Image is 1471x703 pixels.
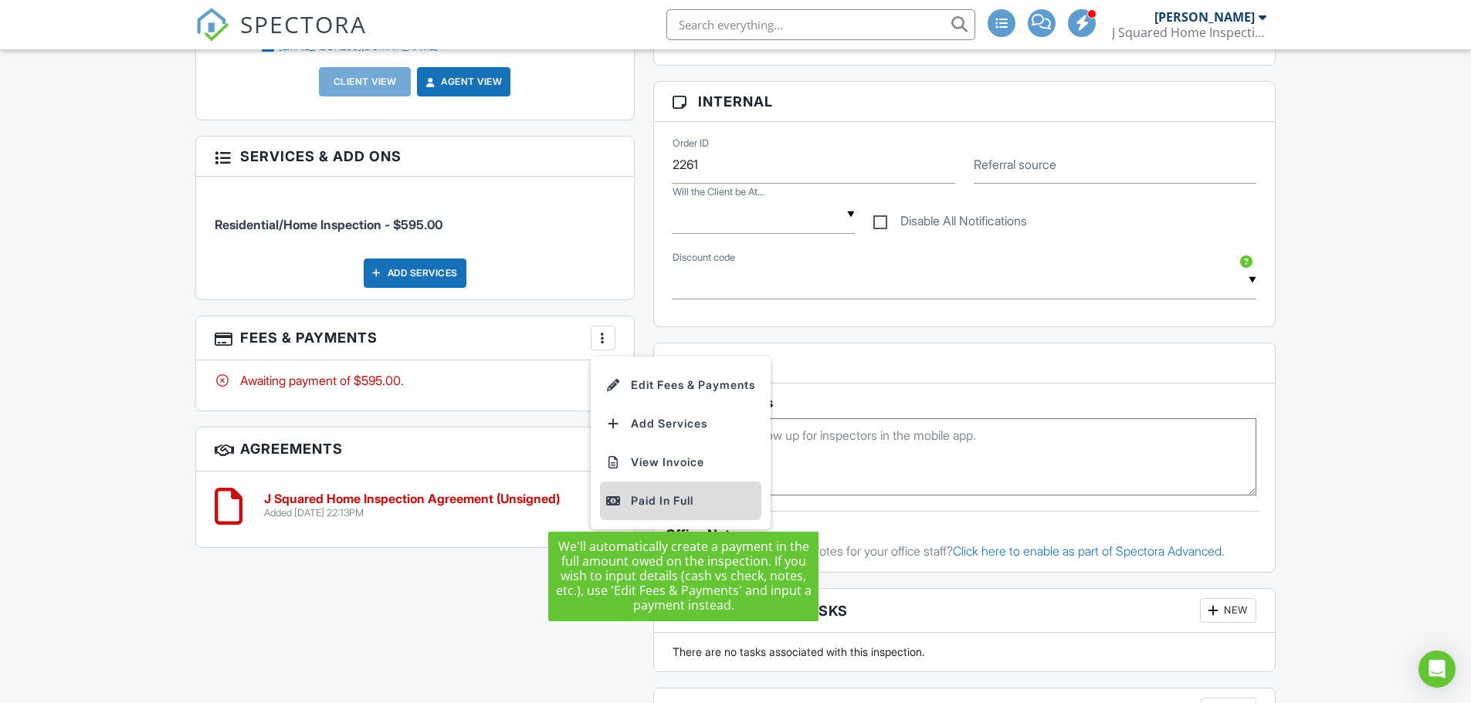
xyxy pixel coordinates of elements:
[663,644,1266,660] div: There are no tasks associated with this inspection.
[673,251,735,265] label: Discount code
[196,428,634,471] h3: Agreements
[673,136,709,150] label: Order ID
[264,492,560,519] a: J Squared Home Inspection Agreement (Unsigned) Added [DATE] 22:13PM
[196,137,634,177] h3: Services & Add ons
[215,217,442,232] span: Residential/Home Inspection - $595.00
[654,82,1276,122] h3: Internal
[654,343,1276,384] h3: Notes
[1112,25,1266,40] div: J Squared Home Inspections, LLC
[264,492,560,506] h6: J Squared Home Inspection Agreement (Unsigned)
[1418,651,1456,688] div: Open Intercom Messenger
[698,600,848,621] span: Associated Tasks
[264,507,560,519] div: Added [DATE] 22:13PM
[1154,9,1255,25] div: [PERSON_NAME]
[364,259,466,288] div: Add Services
[666,527,1264,542] div: Office Notes
[195,8,229,42] img: The Best Home Inspection Software - Spectora
[195,21,367,53] a: SPECTORA
[673,395,1257,411] h5: Inspector Notes
[673,185,764,199] label: Will the Client be Attending the Inspection?
[240,8,367,40] span: SPECTORA
[196,316,634,360] h3: Fees & Payments
[215,188,615,245] li: Service: Residential/Home Inspection
[215,372,615,389] div: Awaiting payment of $595.00.
[1200,598,1256,623] div: New
[873,214,1027,233] label: Disable All Notifications
[422,74,502,90] a: Agent View
[953,543,1225,559] a: Click here to enable as part of Spectora Advanced.
[666,542,1264,559] p: Want timestamped internal notes for your office staff?
[974,156,1056,173] label: Referral source
[666,9,975,40] input: Search everything...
